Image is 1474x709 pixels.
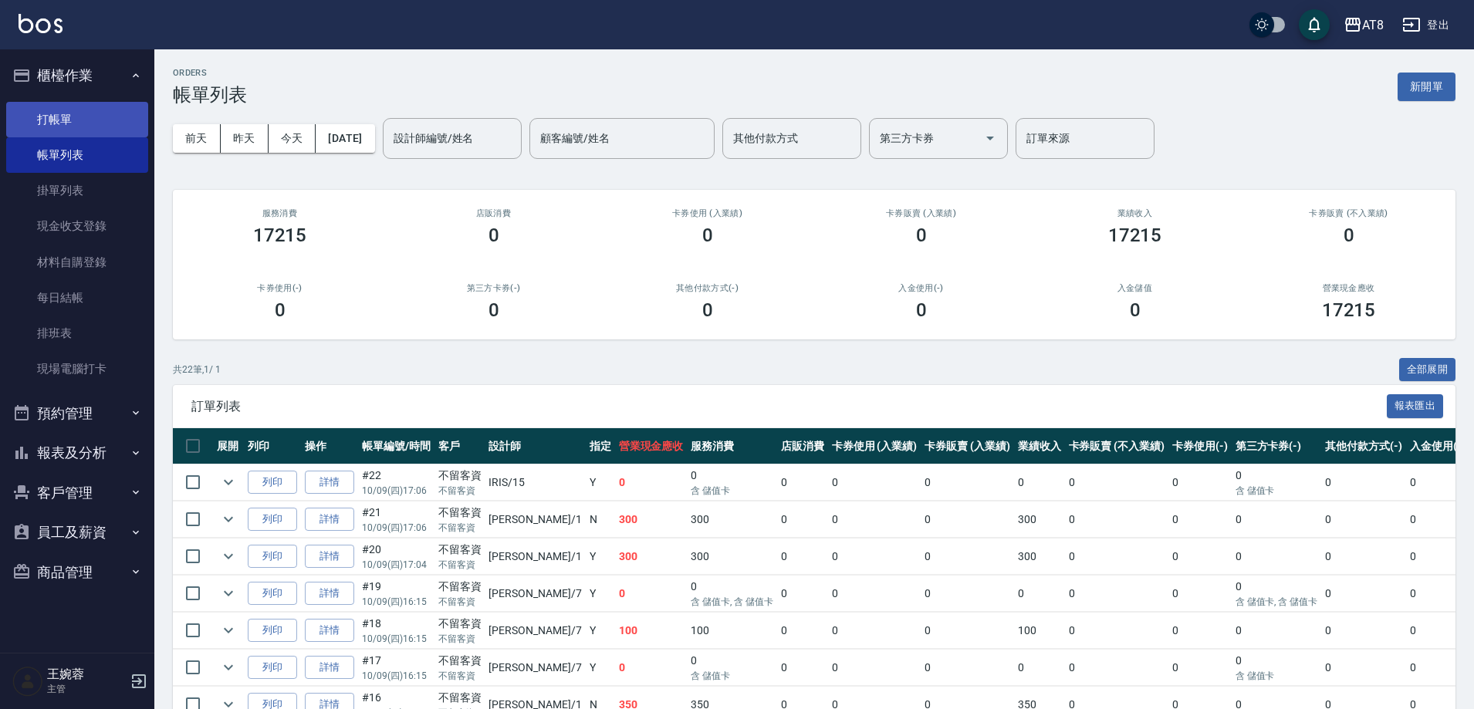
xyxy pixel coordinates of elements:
[615,428,688,464] th: 營業現金應收
[6,473,148,513] button: 客戶管理
[1014,650,1065,686] td: 0
[173,363,221,376] p: 共 22 筆, 1 / 1
[6,393,148,434] button: 預約管理
[687,539,777,575] td: 300
[828,613,921,649] td: 0
[47,682,126,696] p: 主管
[489,225,499,246] h3: 0
[586,650,615,686] td: Y
[248,471,297,495] button: 列印
[405,208,582,218] h2: 店販消費
[1396,11,1455,39] button: 登出
[19,14,63,33] img: Logo
[777,464,828,501] td: 0
[615,539,688,575] td: 300
[316,124,374,153] button: [DATE]
[217,545,240,568] button: expand row
[615,501,688,538] td: 300
[6,351,148,387] a: 現場電腦打卡
[1399,358,1456,382] button: 全部展開
[248,619,297,643] button: 列印
[1168,576,1232,612] td: 0
[1065,613,1168,649] td: 0
[438,542,482,558] div: 不留客資
[1014,576,1065,612] td: 0
[6,208,148,244] a: 現金收支登錄
[619,208,796,218] h2: 卡券使用 (入業績)
[362,558,431,572] p: 10/09 (四) 17:04
[1014,613,1065,649] td: 100
[173,68,247,78] h2: ORDERS
[269,124,316,153] button: 今天
[358,428,434,464] th: 帳單編號/時間
[485,613,585,649] td: [PERSON_NAME] /7
[615,464,688,501] td: 0
[1168,650,1232,686] td: 0
[438,616,482,632] div: 不留客資
[586,539,615,575] td: Y
[305,508,354,532] a: 詳情
[1236,669,1318,683] p: 含 儲值卡
[1398,73,1455,101] button: 新開單
[305,619,354,643] a: 詳情
[362,669,431,683] p: 10/09 (四) 16:15
[305,582,354,606] a: 詳情
[12,666,43,697] img: Person
[485,428,585,464] th: 設計師
[1321,650,1406,686] td: 0
[362,595,431,609] p: 10/09 (四) 16:15
[687,464,777,501] td: 0
[1232,650,1322,686] td: 0
[828,428,921,464] th: 卡券使用 (入業績)
[438,595,482,609] p: 不留客資
[1014,539,1065,575] td: 300
[1260,283,1437,293] h2: 營業現金應收
[921,650,1014,686] td: 0
[1168,464,1232,501] td: 0
[1046,283,1223,293] h2: 入金儲值
[358,650,434,686] td: #17
[6,280,148,316] a: 每日結帳
[921,464,1014,501] td: 0
[438,653,482,669] div: 不留客資
[586,501,615,538] td: N
[1014,464,1065,501] td: 0
[1168,539,1232,575] td: 0
[305,656,354,680] a: 詳情
[1321,539,1406,575] td: 0
[362,484,431,498] p: 10/09 (四) 17:06
[691,669,773,683] p: 含 儲值卡
[438,632,482,646] p: 不留客資
[916,299,927,321] h3: 0
[438,669,482,683] p: 不留客資
[217,582,240,605] button: expand row
[248,508,297,532] button: 列印
[1337,9,1390,41] button: AT8
[978,126,1002,150] button: Open
[248,545,297,569] button: 列印
[438,484,482,498] p: 不留客資
[191,208,368,218] h3: 服務消費
[1406,428,1469,464] th: 入金使用(-)
[828,501,921,538] td: 0
[248,656,297,680] button: 列印
[489,299,499,321] h3: 0
[1362,15,1384,35] div: AT8
[702,299,713,321] h3: 0
[301,428,358,464] th: 操作
[916,225,927,246] h3: 0
[828,464,921,501] td: 0
[1014,428,1065,464] th: 業績收入
[1065,501,1168,538] td: 0
[358,464,434,501] td: #22
[1406,539,1469,575] td: 0
[1168,501,1232,538] td: 0
[6,56,148,96] button: 櫃檯作業
[1232,501,1322,538] td: 0
[1232,464,1322,501] td: 0
[1232,613,1322,649] td: 0
[358,539,434,575] td: #20
[921,539,1014,575] td: 0
[6,512,148,552] button: 員工及薪資
[1321,428,1406,464] th: 其他付款方式(-)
